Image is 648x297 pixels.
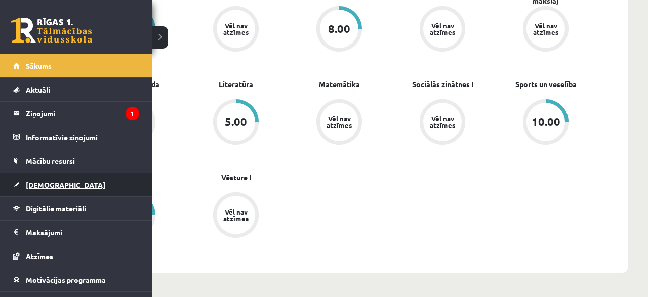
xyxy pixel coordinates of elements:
[13,268,139,291] a: Motivācijas programma
[13,197,139,220] a: Digitālie materiāli
[26,275,106,284] span: Motivācijas programma
[26,251,53,261] span: Atzīmes
[532,116,560,128] div: 10.00
[26,61,52,70] span: Sākums
[328,23,350,34] div: 8.00
[222,208,250,222] div: Vēl nav atzīmes
[412,79,473,90] a: Sociālās zinātnes I
[13,244,139,268] a: Atzīmes
[184,192,288,240] a: Vēl nav atzīmes
[13,173,139,196] a: [DEMOGRAPHIC_DATA]
[26,204,86,213] span: Digitālie materiāli
[428,22,457,35] div: Vēl nav atzīmes
[26,221,139,244] legend: Maksājumi
[184,6,288,54] a: Vēl nav atzīmes
[288,99,391,147] a: Vēl nav atzīmes
[319,79,360,90] a: Matemātika
[184,99,288,147] a: 5.00
[26,156,75,165] span: Mācību resursi
[26,180,105,189] span: [DEMOGRAPHIC_DATA]
[222,22,250,35] div: Vēl nav atzīmes
[126,107,139,120] i: 1
[11,18,92,43] a: Rīgas 1. Tālmācības vidusskola
[221,172,251,183] a: Vēsture I
[13,221,139,244] a: Maksājumi
[391,6,494,54] a: Vēl nav atzīmes
[225,116,247,128] div: 5.00
[494,99,597,147] a: 10.00
[391,99,494,147] a: Vēl nav atzīmes
[325,115,353,129] div: Vēl nav atzīmes
[515,79,577,90] a: Sports un veselība
[26,102,139,125] legend: Ziņojumi
[494,6,597,54] a: Vēl nav atzīmes
[428,115,457,129] div: Vēl nav atzīmes
[288,6,391,54] a: 8.00
[532,22,560,35] div: Vēl nav atzīmes
[13,125,139,149] a: Informatīvie ziņojumi
[219,79,253,90] a: Literatūra
[13,102,139,125] a: Ziņojumi1
[13,78,139,101] a: Aktuāli
[26,125,139,149] legend: Informatīvie ziņojumi
[26,85,50,94] span: Aktuāli
[13,149,139,173] a: Mācību resursi
[13,54,139,77] a: Sākums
